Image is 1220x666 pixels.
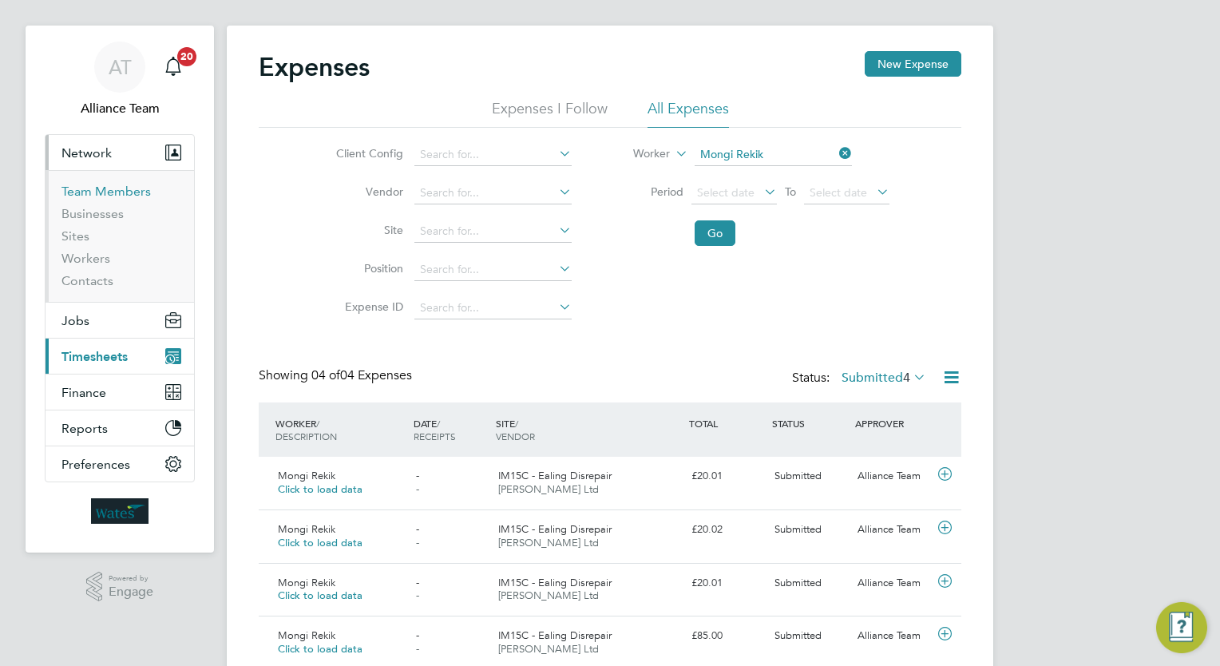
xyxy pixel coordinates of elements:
a: Sites [61,228,89,244]
div: £85.00 [685,623,768,649]
span: - [416,628,419,642]
span: AT [109,57,132,77]
button: Preferences [46,446,194,482]
span: Click to load data [278,589,362,602]
li: Expenses I Follow [492,99,608,128]
div: DATE [410,409,493,450]
span: - [416,522,419,536]
div: £20.01 [685,463,768,490]
span: Click to load data [278,536,362,549]
span: IM15C - Ealing Disrepair [498,522,612,536]
label: Period [612,184,683,199]
input: Search for... [414,144,572,166]
input: Search for... [414,297,572,319]
div: Alliance Team [851,517,934,543]
img: wates-logo-retina.png [91,498,149,524]
input: Search for... [414,182,572,204]
a: ATAlliance Team [45,42,195,118]
a: Powered byEngage [86,572,154,602]
label: Position [331,261,403,276]
h2: Expenses [259,51,370,83]
span: Finance [61,385,106,400]
button: Go [695,220,735,246]
div: £20.01 [685,570,768,597]
div: TOTAL [685,409,768,438]
label: Site [331,223,403,237]
div: Alliance Team [851,570,934,597]
span: - [416,482,419,496]
nav: Main navigation [26,26,214,553]
span: DESCRIPTION [275,430,337,442]
span: Reports [61,421,108,436]
label: Worker [598,146,670,162]
input: Search for... [414,259,572,281]
div: £20.02 [685,517,768,543]
span: 04 of [311,367,340,383]
span: Submitted [774,522,822,536]
span: - [416,469,419,482]
span: IM15C - Ealing Disrepair [498,469,612,482]
span: Mongi Rekik [278,522,335,536]
span: [PERSON_NAME] Ltd [498,482,599,496]
span: [PERSON_NAME] Ltd [498,536,599,549]
span: Timesheets [61,349,128,364]
span: - [416,589,419,602]
span: 04 Expenses [311,367,412,383]
span: [PERSON_NAME] Ltd [498,642,599,656]
label: Expense ID [331,299,403,314]
a: Businesses [61,206,124,221]
div: Showing [259,367,415,384]
a: 20 [157,42,189,93]
span: VENDOR [496,430,535,442]
span: Select date [697,185,755,200]
span: Network [61,145,112,161]
span: Powered by [109,572,153,585]
div: SITE [492,409,685,450]
span: RECEIPTS [414,430,456,442]
span: Click to load data [278,642,362,656]
a: Go to home page [45,498,195,524]
a: Team Members [61,184,151,199]
span: 4 [903,370,910,386]
button: Reports [46,410,194,446]
span: / [437,417,440,430]
label: Vendor [331,184,403,199]
button: Timesheets [46,339,194,374]
button: Network [46,135,194,170]
span: Click to load data [278,482,362,496]
input: Search for... [695,144,852,166]
div: Alliance Team [851,623,934,649]
span: Select date [810,185,867,200]
span: Engage [109,585,153,599]
span: - [416,576,419,589]
span: IM15C - Ealing Disrepair [498,576,612,589]
span: / [515,417,518,430]
button: Engage Resource Center [1156,602,1207,653]
span: / [316,417,319,430]
a: Contacts [61,273,113,288]
span: Mongi Rekik [278,628,335,642]
button: New Expense [865,51,961,77]
label: Submitted [842,370,926,386]
span: IM15C - Ealing Disrepair [498,628,612,642]
div: Alliance Team [851,463,934,490]
label: Client Config [331,146,403,161]
span: Submitted [774,628,822,642]
span: Mongi Rekik [278,469,335,482]
span: Mongi Rekik [278,576,335,589]
div: WORKER [271,409,410,450]
button: Jobs [46,303,194,338]
span: 20 [177,47,196,66]
span: [PERSON_NAME] Ltd [498,589,599,602]
div: Network [46,170,194,302]
span: - [416,536,419,549]
span: Preferences [61,457,130,472]
div: Status: [792,367,929,390]
button: Finance [46,375,194,410]
li: All Expenses [648,99,729,128]
span: Submitted [774,576,822,589]
div: STATUS [768,409,851,438]
a: Workers [61,251,110,266]
div: APPROVER [851,409,934,438]
span: To [780,181,801,202]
